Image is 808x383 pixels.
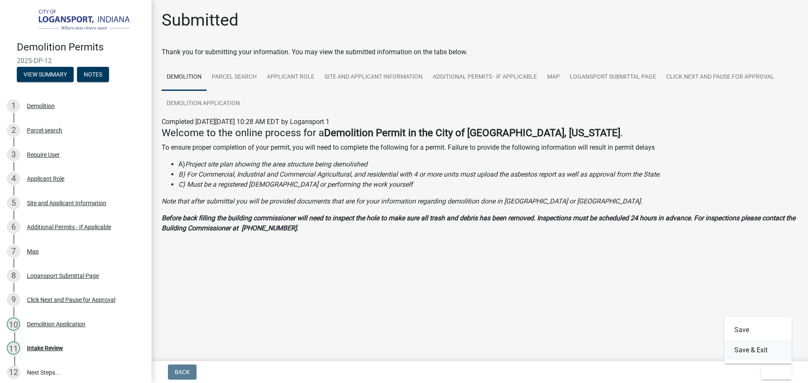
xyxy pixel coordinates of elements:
[162,90,245,117] a: Demolition Application
[542,64,565,91] a: Map
[162,118,330,126] span: Completed [DATE][DATE] 10:28 AM EDT by Logansport 1
[661,64,779,91] a: Click Next and Pause for Approval
[17,67,74,82] button: View Summary
[17,41,145,53] h4: Demolition Permits
[27,248,39,254] div: Map
[162,143,798,153] p: To ensure proper completion of your permit, you will need to complete the following for a permit....
[7,124,20,137] div: 2
[7,220,20,234] div: 6
[17,71,74,78] wm-modal-confirm: Summary
[27,224,111,230] div: Additional Permits - If Applicable
[262,64,319,91] a: Applicant Role
[175,369,190,375] span: Back
[27,103,55,109] div: Demolition
[7,293,20,306] div: 9
[7,148,20,161] div: 3
[724,340,792,360] button: Save & Exit
[324,127,620,139] strong: Demolition Permit in the City of [GEOGRAPHIC_DATA], [US_STATE]
[77,67,109,82] button: Notes
[178,159,798,169] li: A)
[27,176,64,182] div: Applicant Role
[7,196,20,210] div: 5
[7,172,20,185] div: 4
[162,64,207,91] a: Demolition
[27,273,99,279] div: Logansport Submittal Page
[162,47,798,57] div: Thank you for submitting your information. You may view the submitted information on the tabs below.
[17,57,135,65] span: 2025-DP-12
[7,317,20,331] div: 10
[27,297,115,303] div: Click Next and Pause for Approval
[185,160,367,168] i: Project site plan showing the area structure being demolished
[168,365,197,380] button: Back
[761,365,792,380] button: Exit
[178,170,661,178] i: B) For Commercial, Industrial and Commercial Agricultural, and residential with 4 or more units m...
[162,214,795,232] strong: Before back filling the building commissioner will need to inspect the hole to make sure all tras...
[27,345,63,351] div: Intake Review
[7,245,20,258] div: 7
[565,64,661,91] a: Logansport Submittal Page
[27,321,85,327] div: Demolition Application
[27,152,60,158] div: Require User
[7,341,20,355] div: 11
[428,64,542,91] a: Additional Permits - If Applicable
[768,369,780,375] span: Exit
[178,180,413,188] i: C) Must be a registered [DEMOGRAPHIC_DATA] or performing the work yourself
[7,269,20,283] div: 8
[162,10,239,30] h1: Submitted
[77,71,109,78] wm-modal-confirm: Notes
[319,64,428,91] a: Site and Applicant Information
[17,9,138,32] img: City of Logansport, Indiana
[162,127,798,139] h4: Welcome to the online process for a .
[724,317,792,364] div: Exit
[27,127,62,133] div: Parcel search
[7,366,20,379] div: 12
[207,64,262,91] a: Parcel search
[27,200,106,206] div: Site and Applicant Information
[7,99,20,113] div: 1
[724,320,792,340] button: Save
[162,197,642,205] i: Note that after submittal you will be provided documents that are for your information regarding ...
